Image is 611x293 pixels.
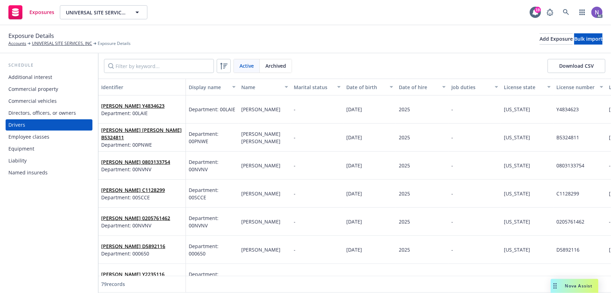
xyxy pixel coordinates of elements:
span: - [451,218,453,225]
div: 19 [535,7,541,13]
span: Department: 000650 [101,250,165,257]
span: - [609,162,611,169]
span: [US_STATE] [504,190,530,197]
div: Marital status [294,84,333,91]
div: Display name [189,84,228,91]
a: [PERSON_NAME] Y2235116 [101,271,165,278]
span: 2025 [399,190,410,197]
a: Accounts [8,40,26,47]
button: Nova Assist [551,279,598,293]
span: [US_STATE] [504,274,530,281]
span: - [451,106,453,113]
button: Display name [186,79,238,95]
a: Search [559,5,573,19]
span: Department: 00LAIE [189,106,235,113]
span: Nova Assist [565,283,593,289]
button: Date of birth [343,79,396,95]
span: Department: 00NVNV [101,166,170,173]
span: [US_STATE] [504,134,530,141]
span: Department: 00LAIE [101,109,165,117]
span: - [294,218,296,225]
span: Department: 00PNWE [189,130,236,145]
div: Liability [8,155,27,166]
a: [PERSON_NAME] C1128299 [101,187,165,193]
span: D5892116 [556,246,579,253]
span: - [451,134,453,141]
div: Date of birth [346,84,386,91]
a: Additional interest [6,72,92,83]
button: Bulk import [574,33,603,45]
div: Date of hire [399,84,438,91]
div: Schedule [6,62,92,69]
span: Exposure Details [8,31,54,40]
a: Directors, officers, or owners [6,107,92,119]
div: Employee classes [8,131,49,142]
span: [PERSON_NAME] [241,106,280,113]
span: 0205761462 [556,218,584,225]
span: 2025 [399,274,410,281]
span: [PERSON_NAME] [241,162,280,169]
a: Drivers [6,119,92,131]
a: Liability [6,155,92,166]
a: Switch app [575,5,589,19]
span: - [451,190,453,197]
span: - [609,274,611,281]
div: Add Exposure [540,34,573,44]
span: Active [239,62,254,69]
a: Commercial vehicles [6,95,92,107]
img: photo [591,7,603,18]
span: Department: 00NVNV [101,222,170,229]
a: [PERSON_NAME] 0205761462 [101,215,170,221]
span: - [609,218,611,225]
span: 0803133754 [556,162,584,169]
button: Marital status [291,79,343,95]
span: Department: 00SCCE [101,194,165,201]
div: License number [556,84,596,91]
span: Department: 00SCCE [189,186,236,201]
button: Download CSV [548,59,605,73]
button: Identifier [98,79,186,95]
span: [US_STATE] [504,162,530,169]
span: [DATE] [346,274,362,281]
div: Identifier [101,84,183,91]
span: [PERSON_NAME] [PERSON_NAME] B5324811 [101,126,183,141]
span: 2025 [399,134,410,141]
a: Commercial property [6,84,92,95]
span: [US_STATE] [504,218,530,225]
div: Commercial vehicles [8,95,57,107]
span: [PERSON_NAME] [241,274,280,281]
button: License number [554,79,606,95]
input: Filter by keyword... [104,59,214,73]
div: Commercial property [8,84,58,95]
a: [PERSON_NAME] [PERSON_NAME] B5324811 [101,127,182,141]
span: Department: 00NVNV [189,158,236,173]
span: - [294,162,296,169]
span: Exposures [29,9,54,15]
span: Department: 00PNWE [101,141,183,148]
span: - [451,162,453,169]
span: - [294,106,296,113]
span: [PERSON_NAME] [241,190,280,197]
span: [DATE] [346,218,362,225]
span: [US_STATE] [504,246,530,253]
button: Job duties [449,79,501,95]
span: [DATE] [346,134,362,141]
span: - [451,246,453,253]
div: Bulk import [574,34,603,44]
span: - [294,190,296,197]
a: Exposures [6,2,57,22]
a: UNIVERSAL SITE SERVICES, INC [32,40,92,47]
span: UNIVERSAL SITE SERVICES, INC [66,9,126,16]
div: License state [504,84,543,91]
div: Equipment [8,143,34,154]
span: [PERSON_NAME] [241,246,280,253]
span: 2025 [399,246,410,253]
span: Exposure Details [98,40,131,47]
span: [DATE] [346,162,362,169]
span: Department: 000420 [189,271,236,285]
span: [DATE] [346,190,362,197]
